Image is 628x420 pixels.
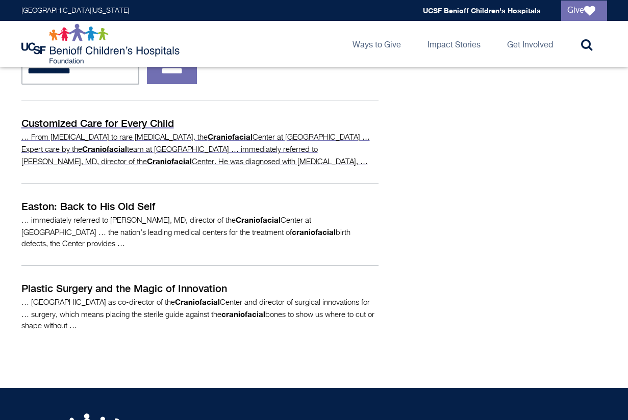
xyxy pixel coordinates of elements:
p: Customized Care for Every Child [21,116,379,131]
p: Easton: Back to His Old Self [21,199,379,214]
strong: Craniofacial [147,156,192,166]
strong: craniofacial [292,227,336,237]
strong: craniofacial [221,309,265,319]
strong: Craniofacial [175,297,220,306]
img: Logo for UCSF Benioff Children's Hospitals Foundation [21,23,182,64]
p: … [GEOGRAPHIC_DATA] as co-director of the Center and director of surgical innovations for … surge... [21,296,379,332]
strong: Craniofacial [208,132,253,141]
p: … immediately referred to [PERSON_NAME], MD, director of the Center at [GEOGRAPHIC_DATA] … the na... [21,214,379,250]
a: Get Involved [499,21,561,67]
a: [GEOGRAPHIC_DATA][US_STATE] [21,7,129,14]
strong: Craniofacial [236,215,281,224]
p: … From [MEDICAL_DATA] to rare [MEDICAL_DATA], the Center at [GEOGRAPHIC_DATA] … Expert care by th... [21,131,379,168]
strong: Craniofacial [82,144,127,153]
a: Give [561,1,607,21]
p: Plastic Surgery and the Magic of Innovation [21,281,379,296]
a: Customized Care for Every Child … From [MEDICAL_DATA] to rare [MEDICAL_DATA], theCraniofacialCent... [21,100,379,183]
a: Ways to Give [344,21,409,67]
a: Plastic Surgery and the Magic of Innovation … [GEOGRAPHIC_DATA] as co-director of theCraniofacial... [21,265,379,347]
a: UCSF Benioff Children's Hospitals [423,6,541,15]
a: Easton: Back to His Old Self … immediately referred to [PERSON_NAME], MD, director of theCraniofa... [21,183,379,265]
a: Impact Stories [419,21,489,67]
